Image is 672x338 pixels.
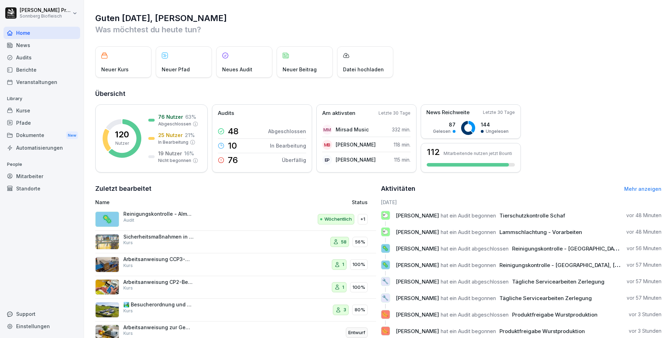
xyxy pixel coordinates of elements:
p: Datei hochladen [343,66,384,73]
span: Tägliche Servicearbeiten Zerlegung [499,295,592,301]
span: [PERSON_NAME] [396,328,439,334]
span: hat ein Audit abgeschlossen [441,311,509,318]
p: Überfällig [282,156,306,164]
span: Reinigungskontrolle - [GEOGRAPHIC_DATA], [GEOGRAPHIC_DATA] [499,262,667,268]
p: Abgeschlossen [158,121,191,127]
p: 🌭 [382,310,389,319]
p: 120 [115,130,129,139]
p: 87 [433,121,455,128]
a: News [4,39,80,51]
p: vor 57 Minuten [627,294,661,301]
span: Produktfreigabe Wurstproduktion [499,328,585,334]
a: Home [4,27,80,39]
a: Audits [4,51,80,64]
p: 1 [342,284,344,291]
p: In Bearbeitung [270,142,306,149]
p: Was möchtest du heute tun? [95,24,661,35]
p: Arbeitsanweisung zur Gewichtskontrolle [123,324,194,331]
p: 118 min. [394,141,411,148]
p: 48 [228,127,239,136]
p: Library [4,93,80,104]
p: Mitarbeitende nutzen jetzt Bounti [444,151,512,156]
p: vor 57 Minuten [627,261,661,268]
p: Wöchentlich [324,216,352,223]
span: [PERSON_NAME] [396,295,439,301]
img: bg9xlr7342z5nsf7ao8e1prm.png [95,234,119,249]
span: hat ein Audit begonnen [441,262,496,268]
span: [PERSON_NAME] [396,278,439,285]
p: 1 [342,261,344,268]
p: Neuer Beitrag [283,66,317,73]
img: hj9o9v8kzxvzc93uvlzx86ct.png [95,279,119,295]
p: Kurs [123,240,133,246]
div: MM [322,125,332,135]
p: [PERSON_NAME] [336,141,376,148]
p: Reinigungskontrolle - Almstraße, Schlachtung/Zerlegung [123,211,194,217]
span: Tägliche Servicearbeiten Zerlegung [512,278,605,285]
p: 🦠 [382,243,389,253]
p: 16 % [184,150,194,157]
p: 🏞️ Besucherordnung und Hygienerichtlinien bei [GEOGRAPHIC_DATA] [123,301,194,308]
p: vor 3 Stunden [629,311,661,318]
span: hat ein Audit abgeschlossen [441,278,509,285]
p: Name [95,199,271,206]
span: [PERSON_NAME] [396,311,439,318]
span: hat ein Audit begonnen [441,295,496,301]
p: 🐑 [382,210,389,220]
p: 🔧 [382,277,389,286]
span: [PERSON_NAME] [396,212,439,219]
p: Nicht begonnen [158,157,191,164]
p: vor 56 Minuten [627,245,661,252]
p: 🦠 [382,260,389,270]
p: Audits [218,109,234,117]
p: 25 Nutzer [158,131,183,139]
a: 🏞️ Besucherordnung und Hygienerichtlinien bei [GEOGRAPHIC_DATA]Kurs380% [95,299,376,321]
p: Kurs [123,330,133,337]
a: Kurse [4,104,80,117]
p: Neuer Pfad [162,66,190,73]
p: Sicherheitsmaßnahmen in der Schlachtung und Zerlegung [123,234,194,240]
span: hat ein Audit abgeschlossen [441,245,509,252]
p: Ungelesen [486,128,509,135]
p: 🌭 [382,326,389,336]
p: 3 [343,306,346,313]
p: Neues Audit [222,66,252,73]
p: vor 48 Minuten [626,212,661,219]
h2: Zuletzt bearbeitet [95,184,376,194]
a: Berichte [4,64,80,76]
p: [PERSON_NAME] Preßlauer [20,7,71,13]
div: Einstellungen [4,320,80,332]
p: 144 [481,121,509,128]
a: Automatisierungen [4,142,80,154]
p: 19 Nutzer [158,150,182,157]
a: DokumenteNew [4,129,80,142]
a: Sicherheitsmaßnahmen in der Schlachtung und ZerlegungKurs5856% [95,231,376,254]
a: Arbeitsanweisung CCP3-MetalldetektionKurs1100% [95,253,376,276]
p: 10 [228,142,237,150]
p: News Reichweite [426,109,470,117]
a: Arbeitsanweisung CP2-BegasenKurs1100% [95,276,376,299]
div: Support [4,308,80,320]
p: 76 [228,156,238,164]
div: New [66,131,78,139]
p: +1 [360,216,365,223]
p: Arbeitsanweisung CCP3-Metalldetektion [123,256,194,262]
p: Kurs [123,308,133,314]
p: 63 % [185,113,196,121]
div: MB [322,140,332,150]
h1: Guten [DATE], [PERSON_NAME] [95,13,661,24]
p: Audit [123,217,134,223]
p: 21 % [185,131,195,139]
p: vor 3 Stunden [629,327,661,334]
p: 🔧 [382,293,389,303]
p: 58 [341,239,347,246]
span: Tierschutzkontrolle Schaf [499,212,565,219]
p: Arbeitsanweisung CP2-Begasen [123,279,194,285]
p: Entwurf [348,329,365,336]
span: hat ein Audit begonnen [441,328,496,334]
p: 100% [353,284,365,291]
